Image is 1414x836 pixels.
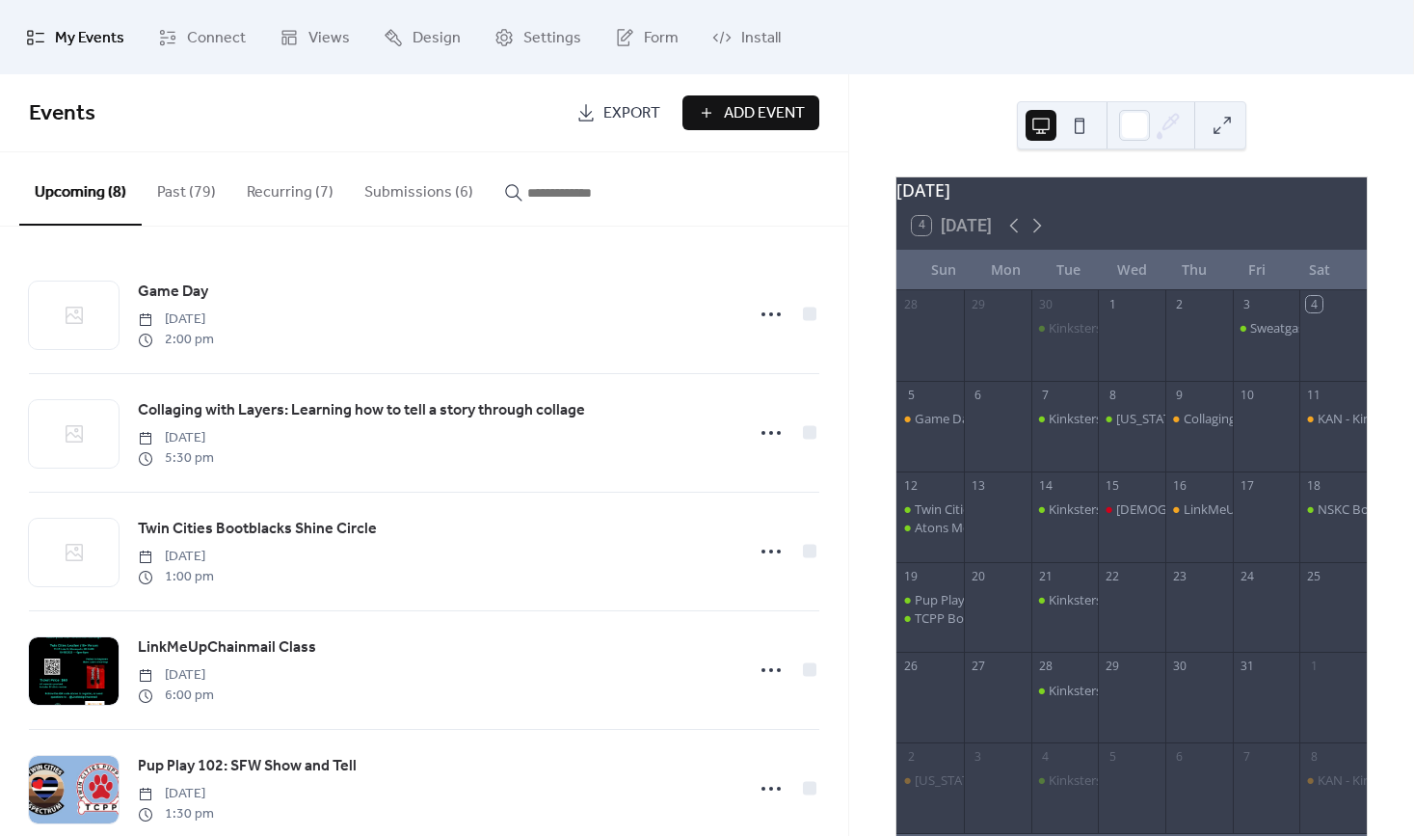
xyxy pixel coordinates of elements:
div: 1 [1306,659,1322,675]
div: 1 [1105,296,1121,312]
button: Submissions (6) [349,152,489,224]
div: 20 [970,568,986,584]
div: 26 [903,659,920,675]
div: Minnesota Electrical Munch [896,771,964,789]
div: KAN - Kink Accessibility Network [1299,410,1367,427]
a: Twin Cities Bootblacks Shine Circle [138,517,377,542]
div: Game Day [915,410,975,427]
div: Kinksters In Recovery Meeting [1049,500,1222,518]
div: Kinksters In Recovery Meeting [1031,319,1099,337]
div: 27 [970,659,986,675]
button: Recurring (7) [231,152,349,224]
div: 7 [1037,387,1054,403]
div: Collaging with Layers: Learning how to tell a story through collage [1165,410,1233,427]
div: 10 [1239,387,1255,403]
div: Kinksters In Recovery Meeting [1031,771,1099,789]
span: Pup Play 102: SFW Show and Tell [138,755,357,778]
div: Kinksters In Recovery Meeting [1049,410,1222,427]
div: Minnesota Leather Pride Board Meeting [1098,410,1165,427]
a: Install [698,8,795,67]
span: LinkMeUpChainmail Class [138,636,316,660]
div: 29 [1105,659,1121,675]
div: LinkMeUpChainmail Class [1165,500,1233,518]
div: Kinksters In Recovery Meeting [1049,319,1222,337]
div: [DATE] [896,177,1367,202]
div: Tue [1037,250,1100,289]
div: 18 [1306,477,1322,494]
span: 1:00 pm [138,567,214,587]
a: Connect [144,8,260,67]
div: 15 [1105,477,1121,494]
div: Kinksters In Recovery Meeting [1031,500,1099,518]
div: TCPP Board Meeting [896,609,964,627]
a: Views [265,8,364,67]
div: 3 [1239,296,1255,312]
div: Mon [974,250,1037,289]
div: 14 [1037,477,1054,494]
div: 5 [1105,749,1121,766]
div: TCPP Board Meeting [915,609,1033,627]
div: Kinksters In Recovery Meeting [1049,771,1222,789]
div: 17 [1239,477,1255,494]
a: Settings [480,8,596,67]
div: 28 [1037,659,1054,675]
div: Pup Play 102: SFW Show and Tell [896,591,964,608]
span: [DATE] [138,310,214,330]
div: Sweatgasm Release Party [1250,319,1396,337]
span: Collaging with Layers: Learning how to tell a story through collage [138,399,585,422]
span: Add Event [724,102,805,125]
button: Past (79) [142,152,231,224]
span: [DATE] [138,547,214,567]
div: 31 [1239,659,1255,675]
div: 30 [1171,659,1187,675]
div: LinkMeUpChainmail Class [1184,500,1332,518]
div: 4 [1306,296,1322,312]
div: 23 [1171,568,1187,584]
div: 12 [903,477,920,494]
span: Form [644,23,679,53]
div: Kinksters In Recovery Meeting [1049,682,1222,699]
div: 3 [970,749,986,766]
div: 4 [1037,749,1054,766]
div: [US_STATE] Leather Pride Board Meeting [1116,410,1349,427]
div: 7 [1239,749,1255,766]
div: 13 [970,477,986,494]
div: 8 [1105,387,1121,403]
div: 9 [1171,387,1187,403]
div: 24 [1239,568,1255,584]
div: Sun [912,250,974,289]
span: 5:30 pm [138,448,214,469]
span: Events [29,93,95,135]
span: 6:00 pm [138,686,214,706]
a: Pup Play 102: SFW Show and Tell [138,754,357,779]
div: 21 [1037,568,1054,584]
a: Export [562,95,675,130]
div: 2 [903,749,920,766]
a: My Events [12,8,139,67]
a: LinkMeUpChainmail Class [138,635,316,661]
div: Atons Monthly Meeting [915,519,1051,536]
div: 2 [1171,296,1187,312]
div: 6 [1171,749,1187,766]
div: Kinksters In Recovery Meeting [1031,410,1099,427]
div: KAN - Kink Accessibility Network [1299,771,1367,789]
a: Collaging with Layers: Learning how to tell a story through collage [138,398,585,423]
div: Thu [1163,250,1226,289]
div: 30 [1037,296,1054,312]
span: 1:30 pm [138,804,214,824]
span: Install [741,23,781,53]
span: 2:00 pm [138,330,214,350]
div: 29 [970,296,986,312]
a: Design [369,8,475,67]
span: My Events [55,23,124,53]
a: Form [600,8,693,67]
div: Atons Monthly Meeting [896,519,964,536]
div: 28 [903,296,920,312]
div: 16 [1171,477,1187,494]
span: Settings [523,23,581,53]
div: [DEMOGRAPHIC_DATA] Silent Book Club Twin Cities [1116,500,1414,518]
span: Game Day [138,281,208,304]
button: Upcoming (8) [19,152,142,226]
span: Export [603,102,660,125]
div: Sat [1289,250,1351,289]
